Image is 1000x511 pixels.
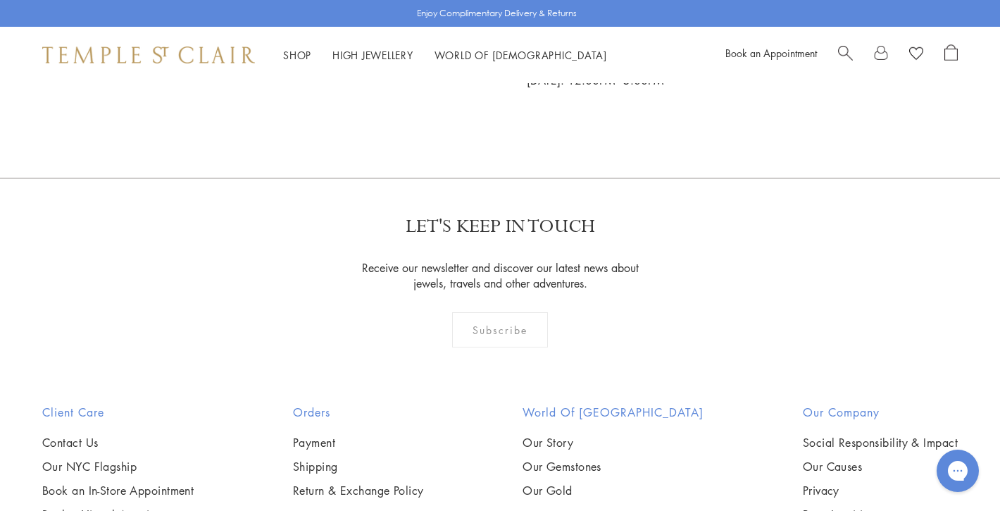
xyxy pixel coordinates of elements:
a: Payment [293,435,424,450]
a: Return & Exchange Policy [293,483,424,498]
a: Our Gemstones [523,459,704,474]
h2: Client Care [42,404,194,421]
a: Open Shopping Bag [944,44,958,66]
a: Book an In-Store Appointment [42,483,194,498]
a: High JewelleryHigh Jewellery [332,48,413,62]
nav: Main navigation [283,47,607,64]
a: View Wishlist [909,44,923,66]
a: Our Story [523,435,704,450]
a: Contact Us [42,435,194,450]
a: Shipping [293,459,424,474]
p: LET'S KEEP IN TOUCH [406,214,595,239]
h2: Our Company [803,404,958,421]
a: Our Causes [803,459,958,474]
p: Enjoy Complimentary Delivery & Returns [417,6,577,20]
img: Temple St. Clair [42,47,255,63]
h2: Orders [293,404,424,421]
p: Receive our newsletter and discover our latest news about jewels, travels and other adventures. [358,260,643,291]
a: Social Responsibility & Impact [803,435,958,450]
iframe: Gorgias live chat messenger [930,445,986,497]
a: Our NYC Flagship [42,459,194,474]
a: ShopShop [283,48,311,62]
a: Privacy [803,483,958,498]
div: Subscribe [452,312,549,347]
a: Search [838,44,853,66]
a: Our Gold [523,483,704,498]
a: World of [DEMOGRAPHIC_DATA]World of [DEMOGRAPHIC_DATA] [435,48,607,62]
h2: World of [GEOGRAPHIC_DATA] [523,404,704,421]
a: Book an Appointment [725,46,817,60]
